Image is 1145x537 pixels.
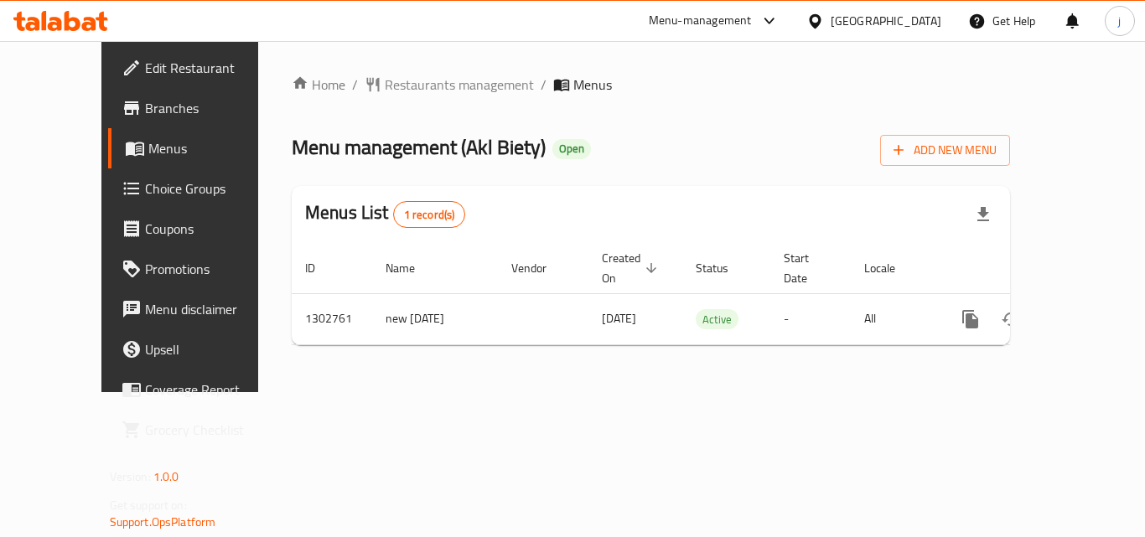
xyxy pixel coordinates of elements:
[602,248,662,288] span: Created On
[541,75,547,95] li: /
[145,98,279,118] span: Branches
[145,420,279,440] span: Grocery Checklist
[153,466,179,488] span: 1.0.0
[110,466,151,488] span: Version:
[511,258,568,278] span: Vendor
[696,309,738,329] div: Active
[108,289,293,329] a: Menu disclaimer
[108,88,293,128] a: Branches
[145,219,279,239] span: Coupons
[108,410,293,450] a: Grocery Checklist
[292,75,1010,95] nav: breadcrumb
[352,75,358,95] li: /
[696,310,738,329] span: Active
[696,258,750,278] span: Status
[145,58,279,78] span: Edit Restaurant
[552,139,591,159] div: Open
[385,75,534,95] span: Restaurants management
[145,259,279,279] span: Promotions
[573,75,612,95] span: Menus
[552,142,591,156] span: Open
[108,168,293,209] a: Choice Groups
[145,339,279,359] span: Upsell
[292,243,1125,345] table: enhanced table
[365,75,534,95] a: Restaurants management
[110,494,187,516] span: Get support on:
[148,138,279,158] span: Menus
[880,135,1010,166] button: Add New Menu
[894,140,997,161] span: Add New Menu
[145,380,279,400] span: Coverage Report
[394,207,465,223] span: 1 record(s)
[393,201,466,228] div: Total records count
[1118,12,1121,30] span: j
[108,128,293,168] a: Menus
[602,307,636,329] span: [DATE]
[108,209,293,249] a: Coupons
[145,299,279,319] span: Menu disclaimer
[372,293,498,344] td: new [DATE]
[386,258,437,278] span: Name
[145,178,279,199] span: Choice Groups
[292,75,345,95] a: Home
[108,329,293,369] a: Upsell
[770,293,851,344] td: -
[991,299,1031,339] button: Change Status
[305,258,337,278] span: ID
[851,293,937,344] td: All
[108,249,293,289] a: Promotions
[951,299,991,339] button: more
[649,11,752,31] div: Menu-management
[110,511,216,533] a: Support.OpsPlatform
[108,48,293,88] a: Edit Restaurant
[108,369,293,410] a: Coverage Report
[784,248,831,288] span: Start Date
[963,194,1003,235] div: Export file
[831,12,941,30] div: [GEOGRAPHIC_DATA]
[864,258,917,278] span: Locale
[292,293,372,344] td: 1302761
[292,128,546,166] span: Menu management ( Akl Biety )
[305,200,465,228] h2: Menus List
[937,243,1125,294] th: Actions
